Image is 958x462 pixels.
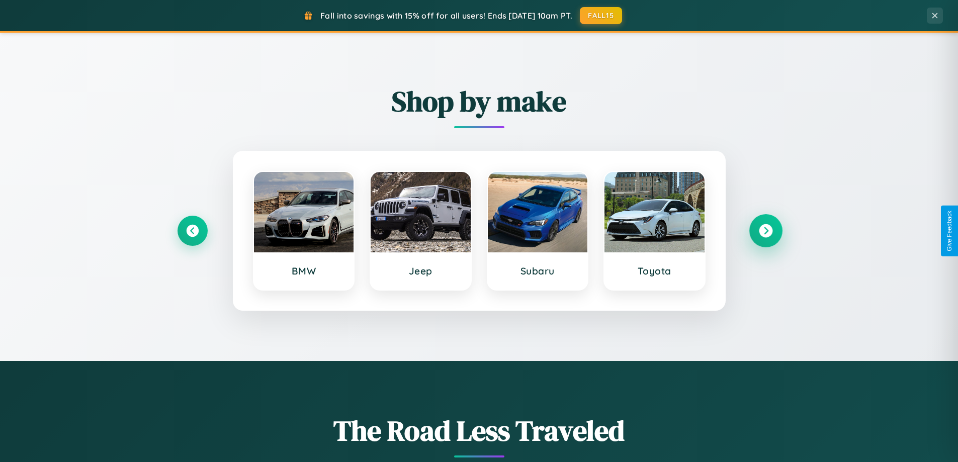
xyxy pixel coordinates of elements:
[320,11,572,21] span: Fall into savings with 15% off for all users! Ends [DATE] 10am PT.
[580,7,622,24] button: FALL15
[178,411,781,450] h1: The Road Less Traveled
[498,265,578,277] h3: Subaru
[946,211,953,251] div: Give Feedback
[264,265,344,277] h3: BMW
[381,265,461,277] h3: Jeep
[178,82,781,121] h2: Shop by make
[615,265,694,277] h3: Toyota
